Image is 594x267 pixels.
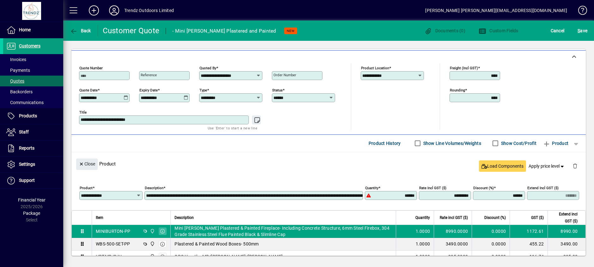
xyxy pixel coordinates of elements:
span: Rate incl GST ($) [440,214,468,221]
a: Invoices [3,54,63,65]
span: Documents (0) [424,28,465,33]
span: Communications [6,100,44,105]
mat-label: Freight (incl GST) [450,65,478,70]
div: 8990.0000 [438,228,468,234]
span: Item [96,214,103,221]
div: Product [71,152,586,175]
div: Customer Quote [103,26,160,36]
div: MINIBURTON-PP [96,228,130,234]
span: Apply price level [529,163,565,170]
mat-label: Reference [141,73,157,77]
mat-label: Quote date [79,88,98,92]
span: Home [19,27,31,32]
span: Settings [19,162,35,167]
app-page-header-button: Close [75,161,99,166]
span: S [578,28,580,33]
mat-label: Product [80,185,93,190]
button: Add [84,5,104,16]
span: Quotes [6,78,24,84]
span: Product [543,138,568,148]
span: Payments [6,68,30,73]
span: GST ($) [531,214,544,221]
td: 0.0000 [472,251,510,263]
mat-label: Quoted by [199,65,216,70]
span: Backorders [6,89,33,94]
span: Mini [PERSON_NAME] Plastered & Painted Fireplace- Including Concrete Structure, 6mm Steel Firebox... [175,225,392,238]
span: Custom Fields [479,28,518,33]
label: Show Line Volumes/Weights [422,140,481,146]
span: GRC Hearth - MB/[PERSON_NAME]/[PERSON_NAME] [175,253,283,260]
span: Back [70,28,91,33]
button: Profile [104,5,124,16]
a: Support [3,173,63,189]
mat-label: Product location [361,65,389,70]
span: Package [23,211,40,216]
span: Product History [369,138,401,148]
span: Plastered & Painted Wood Boxes- 500mm [175,241,259,247]
span: Load Components [481,163,524,170]
a: Quotes [3,76,63,86]
div: 3490.0000 [438,241,468,247]
a: Home [3,22,63,38]
span: Support [19,178,35,183]
span: Customers [19,43,40,48]
td: 8990.00 [548,225,585,238]
td: 455.22 [510,238,548,251]
span: New Plymouth [148,240,156,247]
span: Staff [19,129,29,134]
button: Cancel [549,25,566,36]
td: 0.0000 [472,238,510,251]
td: 3490.00 [548,238,585,251]
span: New Plymouth [148,228,156,235]
span: Financial Year [18,197,46,202]
a: Backorders [3,86,63,97]
mat-label: Quote number [79,65,103,70]
mat-label: Status [272,88,283,92]
mat-label: Title [79,110,87,114]
a: Staff [3,124,63,140]
a: Settings [3,157,63,172]
button: Product [540,138,572,149]
td: 895.00 [548,251,585,263]
span: 1.0000 [416,253,430,260]
mat-label: Description [145,185,163,190]
div: 895.0000 [438,253,468,260]
mat-hint: Use 'Enter' to start a new line [208,124,257,132]
mat-label: Expiry date [139,88,158,92]
div: HRT-MB/D/H [96,253,122,260]
span: 1.0000 [416,241,430,247]
span: Extend incl GST ($) [552,211,578,225]
mat-label: Type [199,88,207,92]
button: Delete [567,158,583,174]
a: Communications [3,97,63,108]
app-page-header-button: Delete [567,163,583,169]
span: Cancel [551,26,565,36]
span: New Plymouth [148,253,156,260]
button: Back [68,25,93,36]
mat-label: Quantity [365,185,378,190]
div: [PERSON_NAME] [PERSON_NAME][EMAIL_ADDRESS][DOMAIN_NAME] [425,5,567,16]
span: Reports [19,146,34,151]
span: ave [578,26,587,36]
td: 116.74 [510,251,548,263]
span: Quantity [415,214,430,221]
button: Documents (0) [423,25,467,36]
span: NEW [287,29,295,33]
mat-label: Order number [273,73,296,77]
mat-label: Extend incl GST ($) [527,185,559,190]
div: WBS-500-SET-PP [96,241,130,247]
a: Reports [3,140,63,156]
span: Description [175,214,194,221]
a: Knowledge Base [573,1,586,22]
span: Products [19,113,37,118]
span: Discount (%) [484,214,506,221]
button: Apply price level [526,160,568,172]
button: Close [76,158,98,170]
div: - Mini [PERSON_NAME] Plastered and Painted [172,26,276,36]
mat-label: Discount (%) [473,185,494,190]
a: Payments [3,65,63,76]
label: Show Cost/Profit [500,140,536,146]
div: Trendz Outdoors Limited [124,5,174,16]
app-page-header-button: Back [63,25,98,36]
button: Custom Fields [477,25,520,36]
